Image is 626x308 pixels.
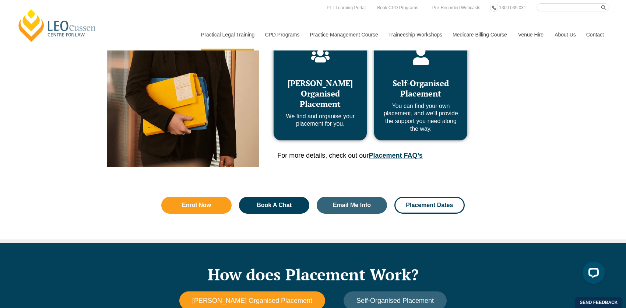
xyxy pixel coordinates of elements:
[182,202,211,208] span: Enrol Now
[288,78,353,109] span: [PERSON_NAME] Organised Placement
[577,259,608,290] iframe: LiveChat chat widget
[394,197,465,214] a: Placement Dates
[196,19,260,50] a: Practical Legal Training
[381,102,460,133] p: You can find your own placement, and we’ll provide the support you need along the way.
[257,202,292,208] span: Book A Chat
[406,202,453,208] span: Placement Dates
[259,19,304,50] a: CPD Programs
[383,19,447,50] a: Traineeship Workshops
[281,113,359,128] p: We find and organise your placement for you.
[356,297,434,305] span: Self-Organised Placement
[103,265,523,284] h2: How does Placement Work?
[333,202,371,208] span: Email Me Info
[581,19,609,50] a: Contact
[305,19,383,50] a: Practice Management Course
[239,197,309,214] a: Book A Chat
[192,297,312,305] span: [PERSON_NAME] Organised Placement
[497,4,528,12] a: 1300 039 031
[393,78,449,99] span: Self-Organised Placement
[325,4,367,12] a: PLT Learning Portal
[499,5,526,10] span: 1300 039 031
[375,4,420,12] a: Book CPD Programs
[17,8,98,43] a: [PERSON_NAME] Centre for Law
[430,4,482,12] a: Pre-Recorded Webcasts
[549,19,581,50] a: About Us
[513,19,549,50] a: Venue Hire
[277,152,423,159] span: For more details, check out our
[161,197,232,214] a: Enrol Now
[447,19,513,50] a: Medicare Billing Course
[317,197,387,214] a: Email Me Info
[369,152,422,159] a: Placement FAQ’s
